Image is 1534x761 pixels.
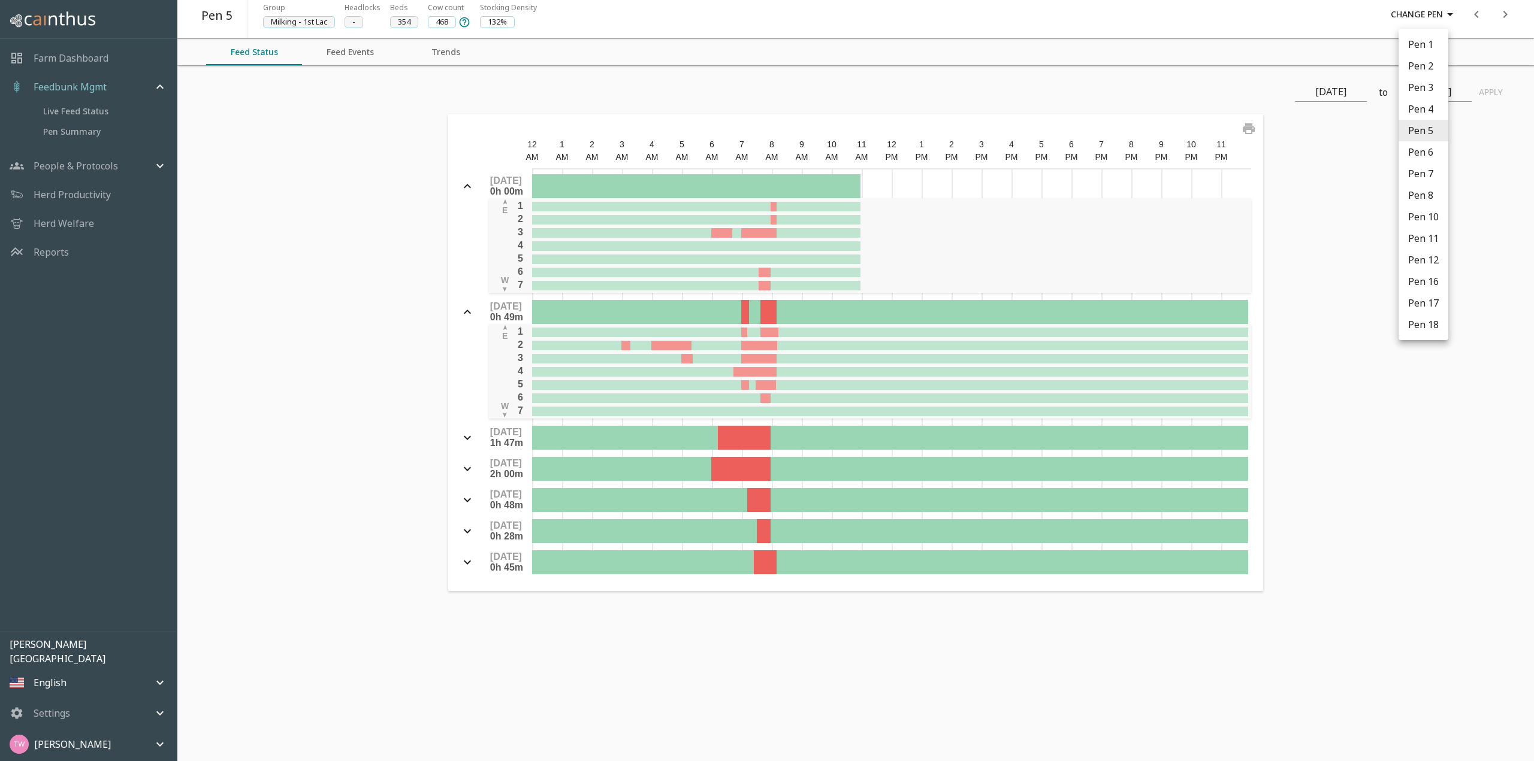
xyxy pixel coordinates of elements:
[1399,55,1448,77] li: Pen 2
[1399,249,1448,271] li: Pen 12
[1399,271,1448,292] li: Pen 16
[1399,77,1448,98] li: Pen 3
[1399,206,1448,228] li: Pen 10
[1399,228,1448,249] li: Pen 11
[1399,314,1448,335] li: Pen 18
[1399,120,1448,141] li: Pen 5
[1399,34,1448,55] li: Pen 1
[1399,141,1448,163] li: Pen 6
[1399,163,1448,184] li: Pen 7
[1399,184,1448,206] li: Pen 8
[1399,98,1448,120] li: Pen 4
[1399,292,1448,314] li: Pen 17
